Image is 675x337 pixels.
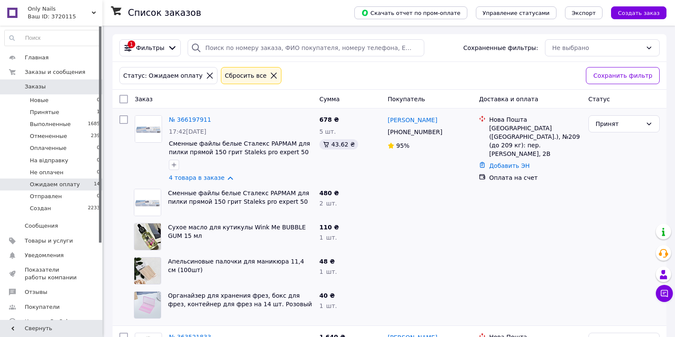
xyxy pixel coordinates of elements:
[361,9,461,17] span: Скачать отчет по пром-оплате
[25,83,46,91] span: Заказы
[135,96,153,103] span: Заказ
[168,258,304,273] a: Апельсиновые палочки для маникюра 11,4 см (100шт)
[88,205,100,212] span: 2233
[319,302,337,309] span: 1 шт.
[25,237,73,245] span: Товары и услуги
[464,44,538,52] span: Сохраненные фильтры:
[489,173,582,182] div: Оплата на счет
[134,189,161,215] img: Фото товару
[97,97,100,104] span: 0
[136,44,164,52] span: Фильтры
[319,116,339,123] span: 678 ₴
[30,132,67,140] span: Отмененные
[25,288,47,296] span: Отзывы
[25,318,71,325] span: Каталог ProSale
[588,96,610,103] span: Статус
[572,10,596,16] span: Экспорт
[319,96,340,103] span: Сумма
[97,169,100,176] span: 0
[319,258,335,265] span: 48 ₴
[586,67,660,84] button: Сохранить фильтр
[97,144,100,152] span: 0
[91,132,100,140] span: 239
[97,157,100,164] span: 0
[618,10,660,16] span: Создать заказ
[25,266,79,281] span: Показатели работы компании
[169,128,206,135] span: 17:42[DATE]
[94,181,100,188] span: 14
[354,6,467,19] button: Скачать отчет по пром-оплате
[25,303,60,311] span: Покупатели
[135,115,162,143] a: Фото товару
[25,252,64,259] span: Уведомления
[168,224,306,239] a: Сухое масло для кутикулы Wink Me BUBBLE GUM 15 мл
[319,200,337,207] span: 2 шт.
[88,120,100,128] span: 1685
[30,97,49,104] span: Новые
[319,128,336,135] span: 5 шт.
[169,174,225,181] a: 4 товара в заказе
[122,71,204,80] div: Статус: Ожидаем оплату
[565,6,603,19] button: Экспорт
[489,162,530,169] a: Добавить ЭН
[134,223,161,250] img: Фото товару
[30,108,59,116] span: Принятые
[30,205,51,212] span: Создан
[134,258,161,284] img: Фото товару
[28,5,92,13] span: Only Nails
[30,120,71,128] span: Выполненные
[30,169,64,176] span: Не оплачен
[25,68,85,76] span: Заказы и сообщения
[223,71,268,80] div: Сбросить все
[134,292,161,318] img: Фото товару
[483,10,550,16] span: Управление статусами
[97,108,100,116] span: 1
[319,224,339,231] span: 110 ₴
[388,96,425,103] span: Покупатель
[396,142,409,149] span: 95%
[30,193,62,200] span: Отправлен
[476,6,556,19] button: Управление статусами
[25,54,49,62] span: Главная
[656,285,673,302] button: Чат с покупателем
[28,13,102,21] div: Ваш ID: 3720115
[611,6,666,19] button: Создать заказ
[5,30,100,46] input: Поиск
[168,190,309,214] a: Сменные файлы белые Сталекс PAPMAM для пилки прямой 150 грит Staleks pro expert 50 ШТ DFCE-22-150
[489,124,582,158] div: [GEOGRAPHIC_DATA] ([GEOGRAPHIC_DATA].), №209 (до 209 кг): пер. [PERSON_NAME], 2В
[30,157,68,164] span: На відправку
[319,139,358,149] div: 43.62 ₴
[30,144,67,152] span: Оплаченные
[479,96,538,103] span: Доставка и оплата
[169,140,310,164] a: Сменные файлы белые Сталекс PAPMAM для пилки прямой 150 грит Staleks pro expert 50 ШТ DFCE-22-150
[552,43,642,53] div: Не выбрано
[97,193,100,200] span: 0
[25,222,58,230] span: Сообщения
[135,116,162,142] img: Фото товару
[593,71,652,80] span: Сохранить фильтр
[168,292,312,308] a: Органайзер для хранения фрез, бокс для фрез, контейнер для фрез на 14 шт. Розовый
[388,116,437,124] a: [PERSON_NAME]
[169,116,211,123] a: № 366197911
[128,8,201,18] h1: Список заказов
[30,181,80,188] span: Ожидаем оплату
[388,129,442,135] span: [PHONE_NUMBER]
[188,39,424,56] input: Поиск по номеру заказа, ФИО покупателя, номеру телефона, Email, номеру накладной
[319,268,337,275] span: 1 шт.
[319,234,337,241] span: 1 шт.
[596,119,642,129] div: Принят
[319,190,339,196] span: 480 ₴
[319,292,335,299] span: 40 ₴
[603,9,666,16] a: Создать заказ
[489,115,582,124] div: Нова Пошта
